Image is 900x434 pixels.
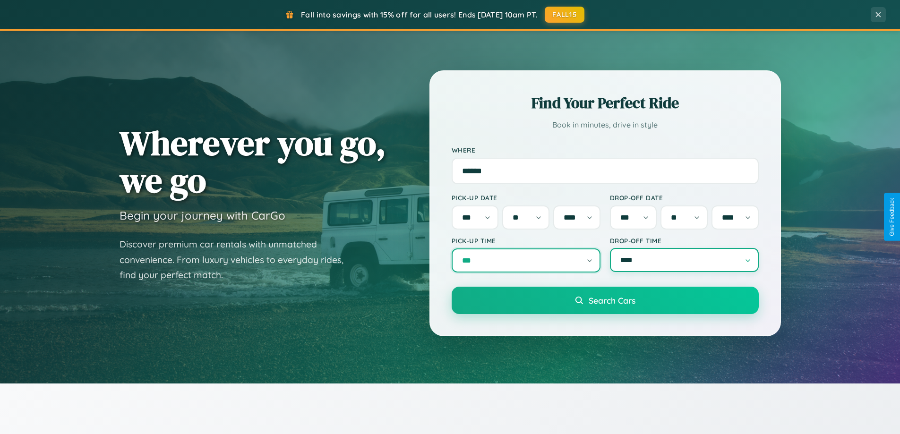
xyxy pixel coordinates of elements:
[120,208,285,222] h3: Begin your journey with CarGo
[610,194,759,202] label: Drop-off Date
[545,7,584,23] button: FALL15
[452,146,759,154] label: Where
[452,93,759,113] h2: Find Your Perfect Ride
[610,237,759,245] label: Drop-off Time
[889,198,895,236] div: Give Feedback
[589,295,635,306] span: Search Cars
[452,237,600,245] label: Pick-up Time
[120,124,386,199] h1: Wherever you go, we go
[452,118,759,132] p: Book in minutes, drive in style
[452,287,759,314] button: Search Cars
[120,237,356,283] p: Discover premium car rentals with unmatched convenience. From luxury vehicles to everyday rides, ...
[301,10,538,19] span: Fall into savings with 15% off for all users! Ends [DATE] 10am PT.
[452,194,600,202] label: Pick-up Date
